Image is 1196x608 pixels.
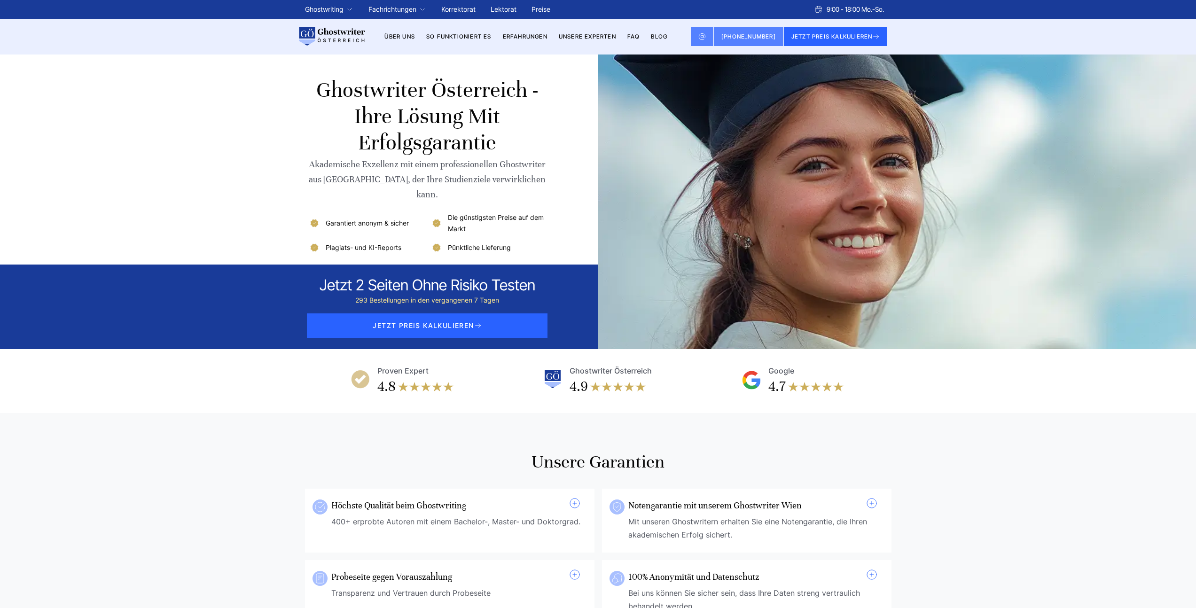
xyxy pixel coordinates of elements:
[384,33,415,40] a: Über uns
[742,371,761,390] img: Google Reviews
[431,212,546,234] li: Die günstigsten Preise auf dem Markt
[320,295,535,306] div: 293 Bestellungen in den vergangenen 7 Tagen
[297,27,365,46] img: logo wirschreiben
[570,377,588,396] div: 4.9
[309,212,424,234] li: Garantiert anonym & sicher
[610,571,625,586] img: 100% Anonymität und Datenschutz
[784,27,888,46] button: JETZT PREIS KALKULIEREN
[309,218,320,229] img: Garantiert anonym & sicher
[331,515,587,541] div: 400+ erprobte Autoren mit einem Bachelor-, Master- und Doktorgrad.
[627,33,640,40] a: FAQ
[714,27,784,46] a: [PHONE_NUMBER]
[570,364,652,377] div: Ghostwriter Österreich
[368,4,416,15] a: Fachrichtungen
[768,364,794,377] div: Google
[431,218,442,229] img: Die günstigsten Preise auf dem Markt
[768,377,786,396] div: 4.7
[788,377,844,396] img: stars
[503,33,547,40] a: Erfahrungen
[377,377,396,396] div: 4.8
[398,377,454,396] img: stars
[651,33,667,40] a: BLOG
[313,571,328,586] img: Probeseite gegen Vorauszahlung
[431,242,546,253] li: Pünktliche Lieferung
[305,451,891,473] h2: Unsere garantien
[491,5,516,13] a: Lektorat
[305,4,344,15] a: Ghostwriting
[313,499,328,514] img: Höchste Qualität beim Ghostwriting
[309,242,320,253] img: Plagiats- und KI-Reports
[377,364,429,377] div: Proven Expert
[559,33,616,40] a: Unsere Experten
[320,276,535,295] div: Jetzt 2 seiten ohne risiko testen
[628,571,759,582] a: 100% Anonymität und Datenschutz
[426,33,492,40] a: So funktioniert es
[309,77,546,156] h1: Ghostwriter Österreich - Ihre Lösung mit Erfolgsgarantie
[590,377,646,396] img: stars
[628,500,802,511] a: Notengarantie mit unserem Ghostwriter Wien
[698,33,706,40] img: Email
[331,500,466,511] a: Höchste Qualität beim Ghostwriting
[827,4,884,15] span: 9:00 - 18:00 Mo.-So.
[721,33,776,40] span: [PHONE_NUMBER]
[532,5,550,13] a: Preise
[610,499,625,514] img: Notengarantie mit unserem Ghostwriter Wien
[309,242,424,253] li: Plagiats- und KI-Reports
[431,242,442,253] img: Pünktliche Lieferung
[543,370,562,389] img: Ghostwriter
[309,157,546,202] div: Akademische Exzellenz mit einem professionellen Ghostwriter aus [GEOGRAPHIC_DATA], der Ihre Studi...
[628,515,884,541] div: Mit unseren Ghostwritern erhalten Sie eine Notengarantie, die Ihren akademischen Erfolg sichert.
[331,571,452,582] a: Probeseite gegen Vorauszahlung
[351,370,370,389] img: Proven Expert
[307,313,547,338] span: JETZT PREIS KALKULIEREN
[814,6,823,13] img: Schedule
[441,5,476,13] a: Korrektorat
